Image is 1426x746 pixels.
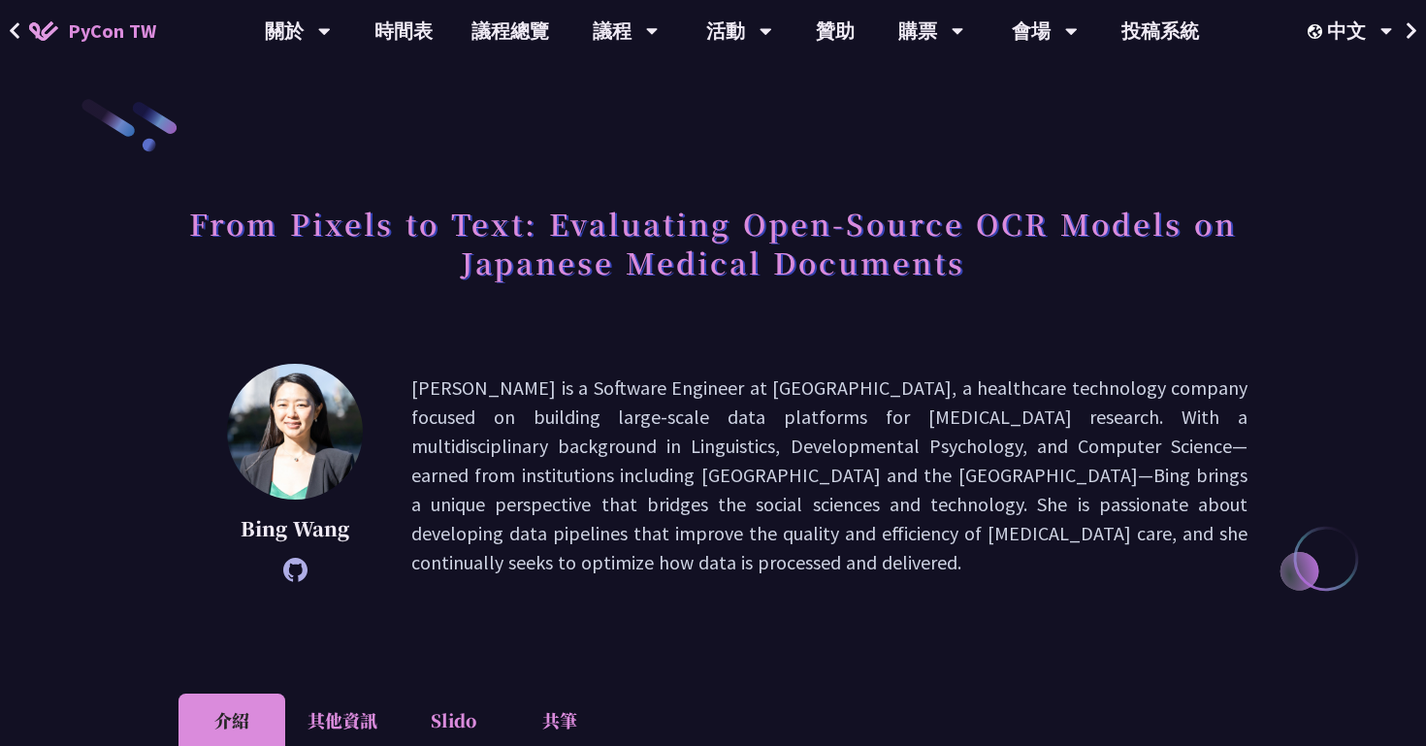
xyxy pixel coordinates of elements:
[227,514,363,543] p: Bing Wang
[1308,24,1327,39] img: Locale Icon
[10,7,176,55] a: PyCon TW
[178,194,1248,291] h1: From Pixels to Text: Evaluating Open-Source OCR Models on Japanese Medical Documents
[68,16,156,46] span: PyCon TW
[29,21,58,41] img: Home icon of PyCon TW 2025
[411,373,1248,577] p: [PERSON_NAME] is a Software Engineer at [GEOGRAPHIC_DATA], a healthcare technology company focuse...
[227,364,363,500] img: Bing Wang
